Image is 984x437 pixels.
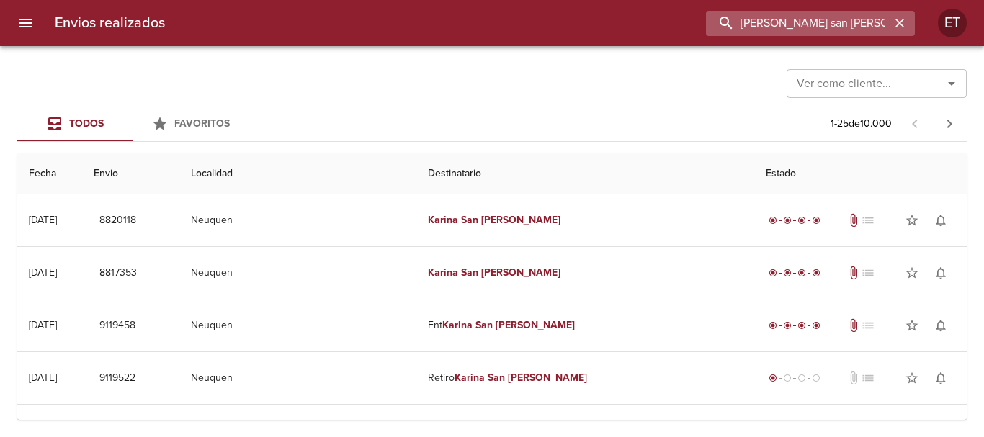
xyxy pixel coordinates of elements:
[846,266,861,280] span: Tiene documentos adjuntos
[861,213,875,227] span: No tiene pedido asociado
[496,319,576,331] em: [PERSON_NAME]
[94,207,142,234] button: 8820118
[934,213,948,227] span: notifications_none
[416,153,755,194] th: Destinatario
[488,371,505,384] em: San
[99,212,136,230] span: 8820118
[29,214,57,226] div: [DATE]
[898,364,926,392] button: Agregar a favoritos
[179,299,416,351] td: Neuquen
[99,369,135,387] span: 9119522
[926,206,955,235] button: Activar notificaciones
[797,269,806,277] span: radio_button_checked
[17,153,82,194] th: Fecha
[934,371,948,385] span: notifications_none
[926,311,955,340] button: Activar notificaciones
[481,266,561,279] em: [PERSON_NAME]
[766,213,823,227] div: Entregado
[932,107,967,141] span: Pagina siguiente
[783,321,792,330] span: radio_button_checked
[797,216,806,225] span: radio_button_checked
[783,269,792,277] span: radio_button_checked
[99,317,135,335] span: 9119458
[926,364,955,392] button: Activar notificaciones
[898,206,926,235] button: Agregar a favoritos
[769,269,777,277] span: radio_button_checked
[455,371,485,384] em: Karina
[179,247,416,299] td: Neuquen
[846,213,861,227] span: Tiene documentos adjuntos
[769,374,777,382] span: radio_button_checked
[934,318,948,333] span: notifications_none
[797,374,806,382] span: radio_button_unchecked
[179,194,416,246] td: Neuquen
[481,214,561,226] em: [PERSON_NAME]
[812,374,820,382] span: radio_button_unchecked
[905,266,919,280] span: star_border
[55,12,165,35] h6: Envios realizados
[766,318,823,333] div: Entregado
[754,153,967,194] th: Estado
[898,258,926,287] button: Agregar a favoritos
[934,266,948,280] span: notifications_none
[898,311,926,340] button: Agregar a favoritos
[94,260,143,287] button: 8817353
[179,352,416,404] td: Neuquen
[797,321,806,330] span: radio_button_checked
[29,266,57,279] div: [DATE]
[428,214,458,226] em: Karina
[812,216,820,225] span: radio_button_checked
[926,258,955,287] button: Activar notificaciones
[766,266,823,280] div: Entregado
[29,319,57,331] div: [DATE]
[766,371,823,385] div: Generado
[769,216,777,225] span: radio_button_checked
[475,319,493,331] em: San
[69,117,104,130] span: Todos
[905,213,919,227] span: star_border
[94,312,141,339] button: 9119458
[29,371,57,384] div: [DATE]
[846,318,861,333] span: Tiene documentos adjuntos
[174,117,230,130] span: Favoritos
[94,365,141,392] button: 9119522
[416,299,755,351] td: Ent
[812,321,820,330] span: radio_button_checked
[783,216,792,225] span: radio_button_checked
[508,371,588,384] em: [PERSON_NAME]
[461,214,478,226] em: San
[769,321,777,330] span: radio_button_checked
[706,11,890,36] input: buscar
[17,107,248,141] div: Tabs Envios
[461,266,478,279] em: San
[783,374,792,382] span: radio_button_unchecked
[861,318,875,333] span: No tiene pedido asociado
[812,269,820,277] span: radio_button_checked
[831,117,892,131] p: 1 - 25 de 10.000
[905,371,919,385] span: star_border
[428,266,458,279] em: Karina
[99,264,137,282] span: 8817353
[941,73,962,94] button: Abrir
[861,371,875,385] span: No tiene pedido asociado
[861,266,875,280] span: No tiene pedido asociado
[82,153,179,194] th: Envio
[938,9,967,37] div: ET
[9,6,43,40] button: menu
[846,371,861,385] span: No tiene documentos adjuntos
[442,319,473,331] em: Karina
[905,318,919,333] span: star_border
[416,352,755,404] td: Retiro
[179,153,416,194] th: Localidad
